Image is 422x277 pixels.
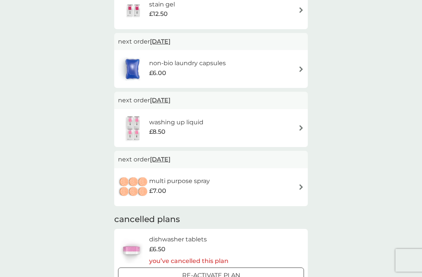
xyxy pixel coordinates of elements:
h6: washing up liquid [149,117,203,127]
img: multi purpose spray [118,174,149,200]
h6: multi purpose spray [149,176,210,186]
span: £7.00 [149,186,166,196]
img: arrow right [298,125,304,131]
span: [DATE] [150,93,170,108]
span: £6.00 [149,68,166,78]
img: arrow right [298,184,304,190]
h6: dishwasher tablets [149,235,228,244]
img: arrow right [298,7,304,13]
img: washing up liquid [118,115,149,141]
span: [DATE] [150,152,170,167]
h2: cancelled plans [114,214,308,225]
p: next order [118,95,304,105]
span: [DATE] [150,34,170,49]
img: arrow right [298,66,304,72]
span: £8.50 [149,127,165,137]
span: £12.50 [149,9,168,19]
img: dishwasher tablets [118,237,145,263]
img: non-bio laundry capsules [118,56,147,82]
span: £6.50 [149,244,165,254]
p: you’ve cancelled this plan [149,256,228,266]
p: next order [118,37,304,47]
h6: non-bio laundry capsules [149,58,226,68]
p: next order [118,155,304,164]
